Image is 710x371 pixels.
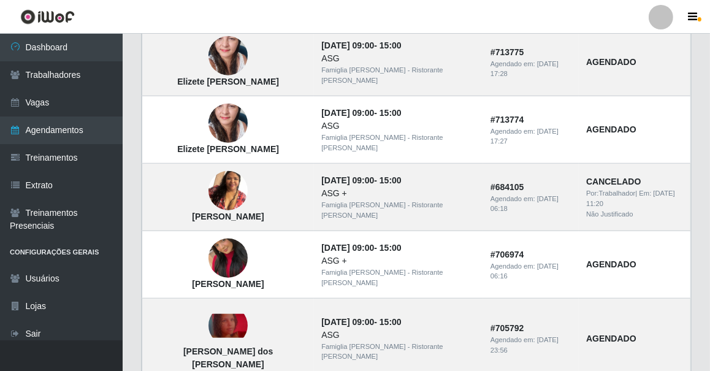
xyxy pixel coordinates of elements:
[321,187,476,200] div: ASG +
[192,212,264,221] strong: [PERSON_NAME]
[321,243,401,253] strong: -
[321,40,374,50] time: [DATE] 09:00
[380,108,402,118] time: 15:00
[491,47,524,57] strong: # 713775
[177,77,279,86] strong: Elizete [PERSON_NAME]
[491,323,524,333] strong: # 705792
[321,175,401,185] strong: -
[321,243,374,253] time: [DATE] 09:00
[321,108,374,118] time: [DATE] 09:00
[586,259,636,269] strong: AGENDADO
[380,175,402,185] time: 15:00
[491,335,571,356] div: Agendado em:
[321,65,476,86] div: Famiglia [PERSON_NAME] - Ristorante [PERSON_NAME]
[380,40,402,50] time: 15:00
[321,52,476,65] div: ASG
[208,224,248,294] img: Karollayne Carvalho Lino
[321,40,401,50] strong: -
[192,279,264,289] strong: [PERSON_NAME]
[586,209,683,220] div: Não Justificado
[491,182,524,192] strong: # 684105
[321,200,476,221] div: Famiglia [PERSON_NAME] - Ristorante [PERSON_NAME]
[321,317,374,327] time: [DATE] 09:00
[208,82,248,165] img: Elizete Augusto da Silva
[321,329,476,342] div: ASG
[321,175,374,185] time: [DATE] 09:00
[380,317,402,327] time: 15:00
[491,59,571,80] div: Agendado em:
[491,115,524,124] strong: # 713774
[20,9,75,25] img: CoreUI Logo
[586,189,635,197] span: Por: Trabalhador
[321,254,476,267] div: ASG +
[321,108,401,118] strong: -
[177,144,279,154] strong: Elizete [PERSON_NAME]
[586,124,636,134] strong: AGENDADO
[321,120,476,132] div: ASG
[321,342,476,362] div: Famiglia [PERSON_NAME] - Ristorante [PERSON_NAME]
[491,126,571,147] div: Agendado em:
[491,336,559,354] time: [DATE] 23:56
[586,189,675,207] time: [DATE] 11:20
[586,334,636,343] strong: AGENDADO
[208,314,248,338] img: Beatriz Andrade dos Santos
[321,267,476,288] div: Famiglia [PERSON_NAME] - Ristorante [PERSON_NAME]
[586,188,683,209] div: | Em:
[183,346,273,369] strong: [PERSON_NAME] dos [PERSON_NAME]
[491,250,524,259] strong: # 706974
[586,57,636,67] strong: AGENDADO
[321,132,476,153] div: Famiglia [PERSON_NAME] - Ristorante [PERSON_NAME]
[380,243,402,253] time: 15:00
[491,194,571,215] div: Agendado em:
[208,156,248,226] img: Rafaela conceição de Souza
[586,177,641,186] strong: CANCELADO
[208,15,248,98] img: Elizete Augusto da Silva
[321,317,401,327] strong: -
[491,261,571,282] div: Agendado em:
